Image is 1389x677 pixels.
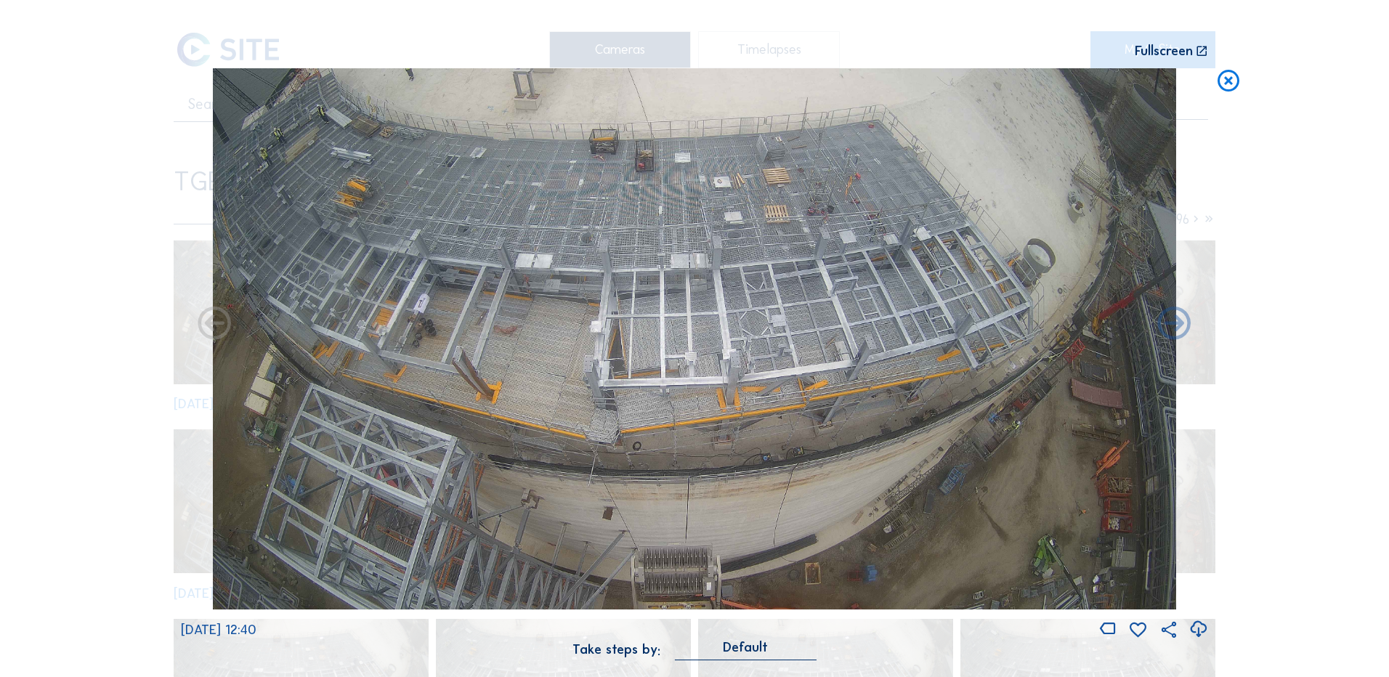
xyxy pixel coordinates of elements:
div: Take steps by: [572,643,660,656]
div: Default [675,641,817,660]
i: Back [1154,305,1194,345]
div: Fullscreen [1135,44,1193,58]
div: Default [723,641,768,654]
img: Image [213,68,1176,610]
i: Forward [195,305,235,345]
span: [DATE] 12:40 [181,622,256,638]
